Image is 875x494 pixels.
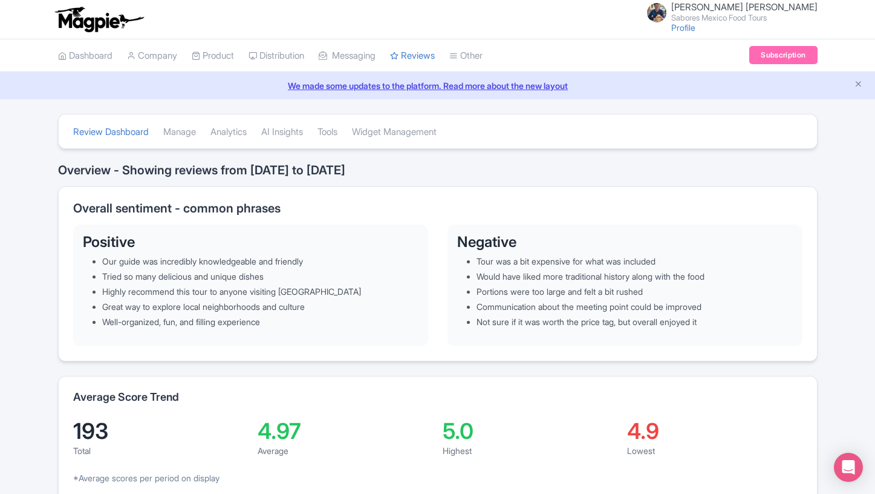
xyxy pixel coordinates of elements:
[443,420,618,442] div: 5.0
[749,46,817,64] a: Subscription
[627,420,802,442] div: 4.9
[443,444,618,457] div: Highest
[73,444,249,457] div: Total
[477,255,793,268] li: Tour was a bit expensive for what was included
[352,116,437,149] a: Widget Management
[58,163,818,177] h2: Overview - Showing reviews from [DATE] to [DATE]
[249,39,304,73] a: Distribution
[261,116,303,149] a: AI Insights
[102,255,418,268] li: Our guide was incredibly knowledgeable and friendly
[477,270,793,283] li: Would have liked more traditional history along with the food
[73,391,179,403] h2: Average Score Trend
[52,6,146,33] img: logo-ab69f6fb50320c5b225c76a69d11143b.png
[73,116,149,149] a: Review Dashboard
[317,116,337,149] a: Tools
[127,39,177,73] a: Company
[477,300,793,313] li: Communication about the meeting point could be improved
[319,39,376,73] a: Messaging
[102,285,418,298] li: Highly recommend this tour to anyone visiting [GEOGRAPHIC_DATA]
[640,2,818,22] a: [PERSON_NAME] [PERSON_NAME] Sabores Mexico Food Tours
[83,234,418,250] h3: Positive
[671,1,818,13] span: [PERSON_NAME] [PERSON_NAME]
[102,270,418,283] li: Tried so many delicious and unique dishes
[73,472,802,484] p: *Average scores per period on display
[477,315,793,328] li: Not sure if it was worth the price tag, but overall enjoyed it
[163,116,196,149] a: Manage
[192,39,234,73] a: Product
[647,3,666,22] img: exnm44fivncf1xn5rqw6.jpg
[58,39,112,73] a: Dashboard
[671,14,818,22] small: Sabores Mexico Food Tours
[457,234,793,250] h3: Negative
[102,315,418,328] li: Well-organized, fun, and filling experience
[627,444,802,457] div: Lowest
[73,202,802,215] h2: Overall sentiment - common phrases
[390,39,435,73] a: Reviews
[258,444,433,457] div: Average
[7,79,868,92] a: We made some updates to the platform. Read more about the new layout
[671,22,695,33] a: Profile
[854,78,863,92] button: Close announcement
[102,300,418,313] li: Great way to explore local neighborhoods and culture
[834,453,863,482] div: Open Intercom Messenger
[210,116,247,149] a: Analytics
[477,285,793,298] li: Portions were too large and felt a bit rushed
[449,39,483,73] a: Other
[73,420,249,442] div: 193
[258,420,433,442] div: 4.97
